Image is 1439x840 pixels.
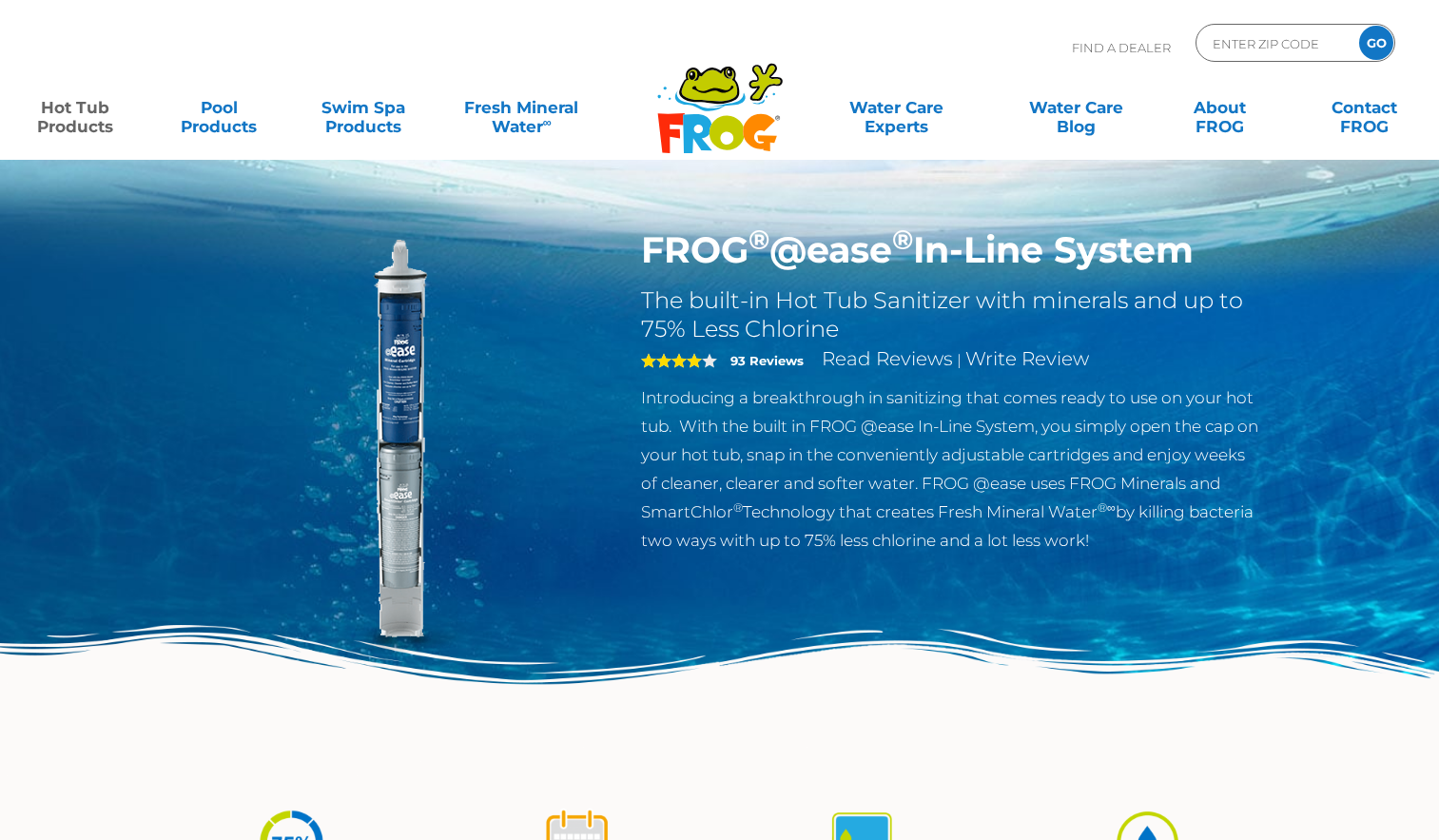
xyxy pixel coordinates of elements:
input: GO [1359,26,1393,60]
a: Fresh MineralWater∞ [452,88,592,127]
sup: ®∞ [1098,500,1116,515]
a: Read Reviews [822,347,953,370]
img: Frog Products Logo [647,38,793,154]
sup: ® [892,223,913,256]
a: ContactFROG [1308,88,1420,127]
p: Introducing a breakthrough in sanitizing that comes ready to use on your hot tub. With the built ... [641,383,1262,555]
sup: ∞ [543,115,552,129]
a: Water CareBlog [1020,88,1132,127]
img: inline-system.png [178,228,613,664]
a: Water CareExperts [806,88,987,127]
h1: FROG @ease In-Line System [641,228,1262,272]
span: 4 [641,353,702,368]
a: Write Review [965,347,1089,370]
p: Find A Dealer [1072,24,1171,71]
a: PoolProducts [164,88,276,127]
sup: ® [749,223,769,256]
span: | [957,351,962,369]
strong: 93 Reviews [730,353,804,368]
h2: The built-in Hot Tub Sanitizer with minerals and up to 75% Less Chlorine [641,286,1262,343]
sup: ® [733,500,743,515]
a: AboutFROG [1164,88,1276,127]
a: Hot TubProducts [19,88,131,127]
a: Swim SpaProducts [307,88,419,127]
